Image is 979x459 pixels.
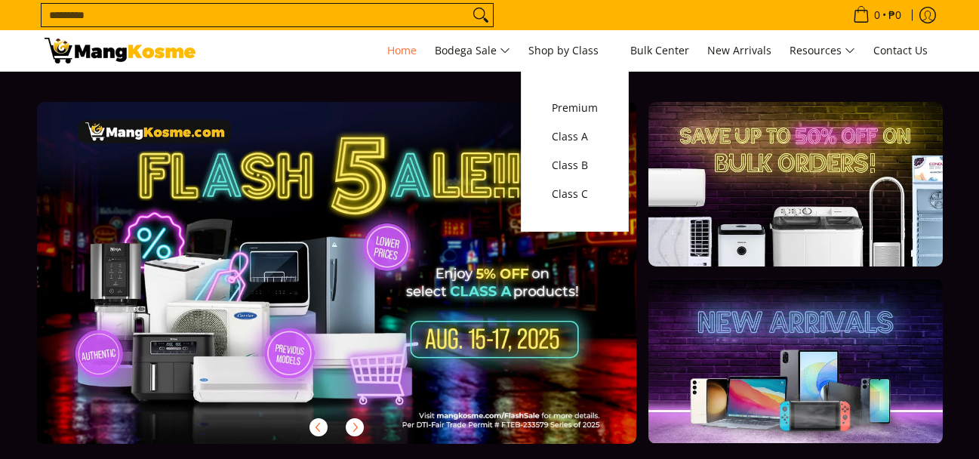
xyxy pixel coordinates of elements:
[302,411,335,444] button: Previous
[211,30,935,71] nav: Main Menu
[790,42,855,60] span: Resources
[630,43,689,57] span: Bulk Center
[552,128,598,146] span: Class A
[544,94,605,122] a: Premium
[552,99,598,118] span: Premium
[469,4,493,26] button: Search
[427,30,518,71] a: Bodega Sale
[435,42,510,60] span: Bodega Sale
[707,43,771,57] span: New Arrivals
[700,30,779,71] a: New Arrivals
[521,30,620,71] a: Shop by Class
[873,43,928,57] span: Contact Us
[528,42,612,60] span: Shop by Class
[544,180,605,208] a: Class C
[387,43,417,57] span: Home
[45,38,195,63] img: Mang Kosme: Your Home Appliances Warehouse Sale Partner!
[623,30,697,71] a: Bulk Center
[380,30,424,71] a: Home
[552,156,598,175] span: Class B
[848,7,906,23] span: •
[552,185,598,204] span: Class C
[872,10,882,20] span: 0
[886,10,904,20] span: ₱0
[544,151,605,180] a: Class B
[338,411,371,444] button: Next
[782,30,863,71] a: Resources
[866,30,935,71] a: Contact Us
[544,122,605,151] a: Class A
